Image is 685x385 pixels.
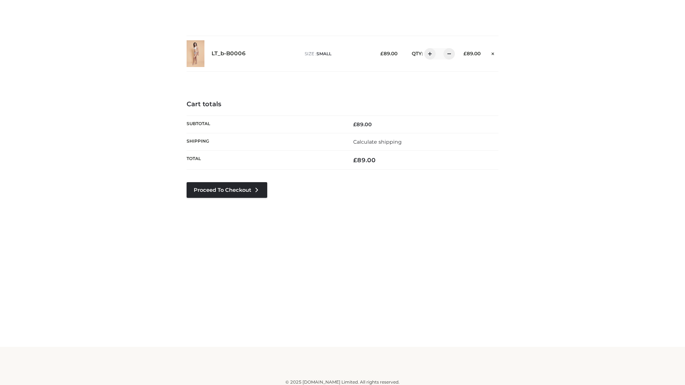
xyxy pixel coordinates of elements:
span: £ [463,51,467,56]
span: SMALL [316,51,331,56]
th: Shipping [187,133,342,150]
h4: Cart totals [187,101,498,108]
a: Calculate shipping [353,139,402,145]
a: Remove this item [488,48,498,57]
th: Subtotal [187,115,342,133]
div: QTY: [405,48,452,60]
span: £ [353,156,357,164]
p: size : [305,51,369,57]
a: Proceed to Checkout [187,182,267,198]
th: Total [187,151,342,170]
span: £ [353,121,356,128]
bdi: 89.00 [353,156,376,164]
bdi: 89.00 [463,51,481,56]
span: £ [380,51,384,56]
bdi: 89.00 [380,51,397,56]
bdi: 89.00 [353,121,372,128]
a: LT_b-B0006 [212,50,246,57]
